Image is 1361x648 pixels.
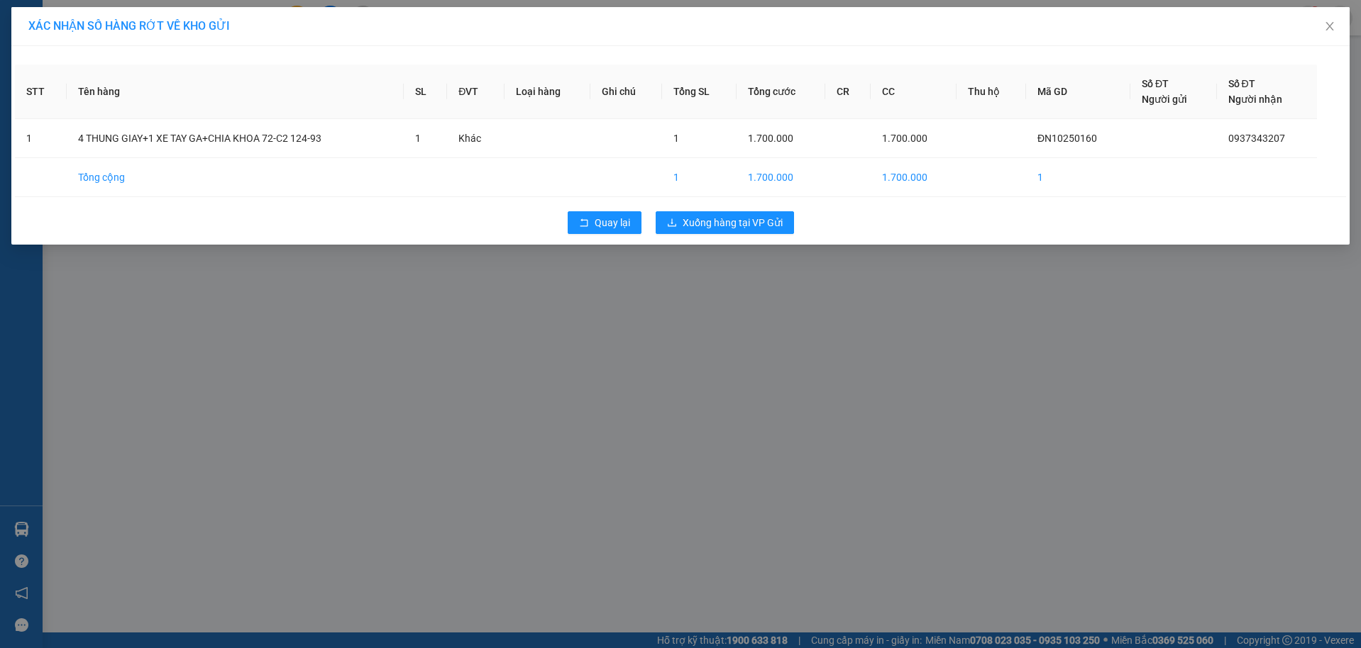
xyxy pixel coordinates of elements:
[667,218,677,229] span: download
[748,133,793,144] span: 1.700.000
[673,133,679,144] span: 1
[1026,158,1130,197] td: 1
[662,65,737,119] th: Tổng SL
[447,65,505,119] th: ĐVT
[1228,78,1255,89] span: Số ĐT
[1026,65,1130,119] th: Mã GD
[1310,7,1350,47] button: Close
[1228,133,1285,144] span: 0937343207
[595,215,630,230] span: Quay lại
[579,218,589,229] span: rollback
[957,65,1026,119] th: Thu hộ
[656,211,794,234] button: downloadXuống hàng tại VP Gửi
[505,65,590,119] th: Loại hàng
[404,65,447,119] th: SL
[67,119,404,158] td: 4 THUNG GIAY+1 XE TAY GA+CHIA KHOA 72-C2 124-93
[67,65,404,119] th: Tên hàng
[1228,94,1282,105] span: Người nhận
[662,158,737,197] td: 1
[1142,78,1169,89] span: Số ĐT
[1142,94,1187,105] span: Người gửi
[871,65,957,119] th: CC
[1324,21,1335,32] span: close
[28,19,230,33] span: XÁC NHẬN SỐ HÀNG RỚT VỀ KHO GỬI
[1037,133,1097,144] span: ĐN10250160
[737,65,825,119] th: Tổng cước
[447,119,505,158] td: Khác
[825,65,870,119] th: CR
[15,119,67,158] td: 1
[568,211,641,234] button: rollbackQuay lại
[683,215,783,230] span: Xuống hàng tại VP Gửi
[15,65,67,119] th: STT
[415,133,421,144] span: 1
[871,158,957,197] td: 1.700.000
[590,65,662,119] th: Ghi chú
[882,133,927,144] span: 1.700.000
[67,158,404,197] td: Tổng cộng
[737,158,825,197] td: 1.700.000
